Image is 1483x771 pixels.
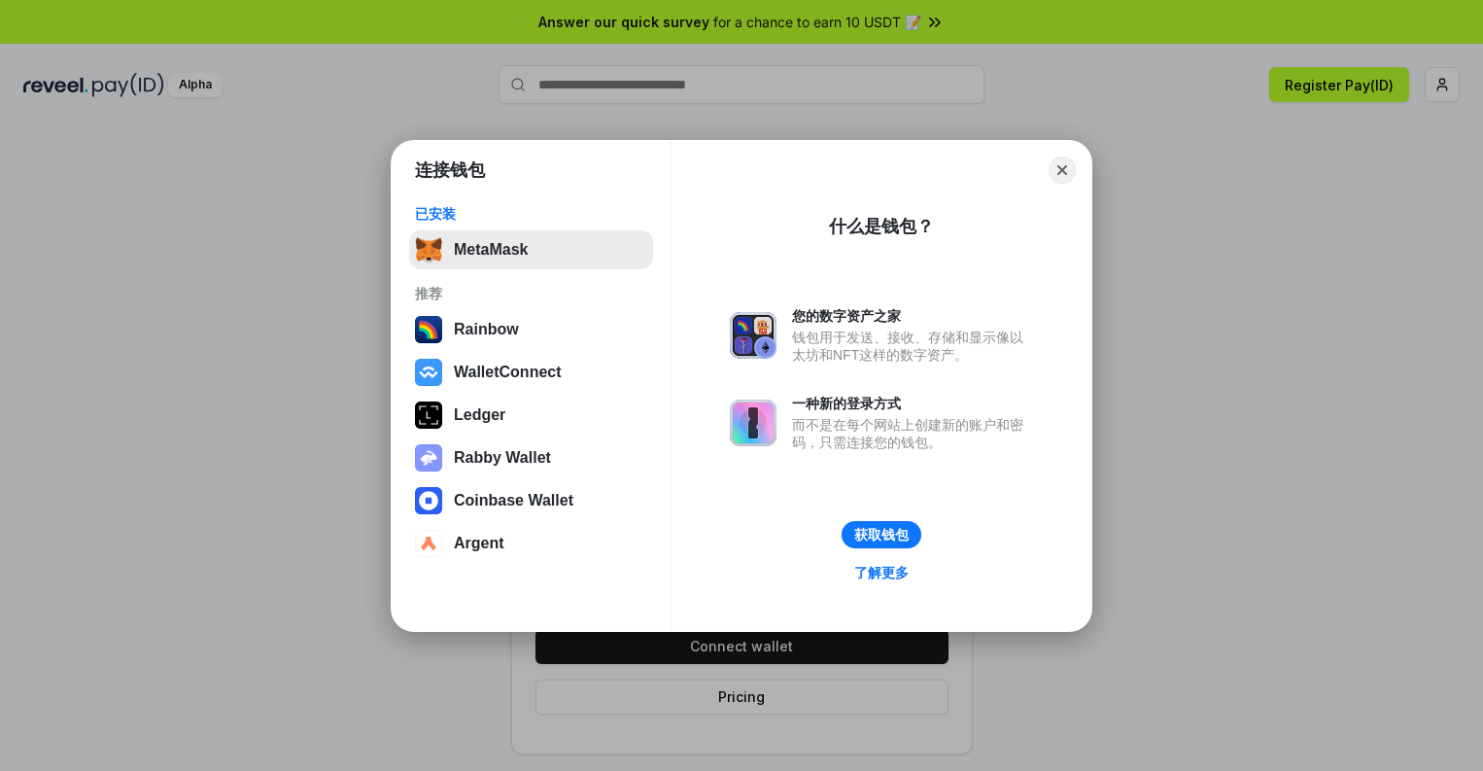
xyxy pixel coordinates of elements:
div: 什么是钱包？ [829,215,934,238]
div: 而不是在每个网站上创建新的账户和密码，只需连接您的钱包。 [792,416,1033,451]
button: Rainbow [409,310,653,349]
button: Ledger [409,396,653,435]
a: 了解更多 [843,560,920,585]
div: 获取钱包 [854,526,909,543]
div: Ledger [454,406,505,424]
div: 钱包用于发送、接收、存储和显示像以太坊和NFT这样的数字资产。 [792,329,1033,364]
img: svg+xml,%3Csvg%20fill%3D%22none%22%20height%3D%2233%22%20viewBox%3D%220%200%2035%2033%22%20width%... [415,236,442,263]
div: 您的数字资产之家 [792,307,1033,325]
div: WalletConnect [454,364,562,381]
img: svg+xml,%3Csvg%20width%3D%2228%22%20height%3D%2228%22%20viewBox%3D%220%200%2028%2028%22%20fill%3D... [415,530,442,557]
img: svg+xml,%3Csvg%20xmlns%3D%22http%3A%2F%2Fwww.w3.org%2F2000%2Fsvg%22%20fill%3D%22none%22%20viewBox... [730,312,776,359]
img: svg+xml,%3Csvg%20width%3D%22120%22%20height%3D%22120%22%20viewBox%3D%220%200%20120%20120%22%20fil... [415,316,442,343]
img: svg+xml,%3Csvg%20width%3D%2228%22%20height%3D%2228%22%20viewBox%3D%220%200%2028%2028%22%20fill%3D... [415,359,442,386]
button: Rabby Wallet [409,438,653,477]
button: MetaMask [409,230,653,269]
div: MetaMask [454,241,528,259]
img: svg+xml,%3Csvg%20width%3D%2228%22%20height%3D%2228%22%20viewBox%3D%220%200%2028%2028%22%20fill%3D... [415,487,442,514]
div: Rainbow [454,321,519,338]
img: svg+xml,%3Csvg%20xmlns%3D%22http%3A%2F%2Fwww.w3.org%2F2000%2Fsvg%22%20width%3D%2228%22%20height%3... [415,402,442,429]
div: Coinbase Wallet [454,492,573,509]
img: svg+xml,%3Csvg%20xmlns%3D%22http%3A%2F%2Fwww.w3.org%2F2000%2Fsvg%22%20fill%3D%22none%22%20viewBox... [415,444,442,472]
div: 了解更多 [854,564,909,581]
button: Argent [409,524,653,563]
img: svg+xml,%3Csvg%20xmlns%3D%22http%3A%2F%2Fwww.w3.org%2F2000%2Fsvg%22%20fill%3D%22none%22%20viewBox... [730,400,776,446]
div: 已安装 [415,205,647,223]
div: 一种新的登录方式 [792,395,1033,412]
button: Close [1049,157,1076,184]
div: Rabby Wallet [454,449,551,467]
button: Coinbase Wallet [409,481,653,520]
div: 推荐 [415,285,647,302]
h1: 连接钱包 [415,158,485,182]
div: Argent [454,535,504,552]
button: 获取钱包 [842,521,921,548]
button: WalletConnect [409,353,653,392]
